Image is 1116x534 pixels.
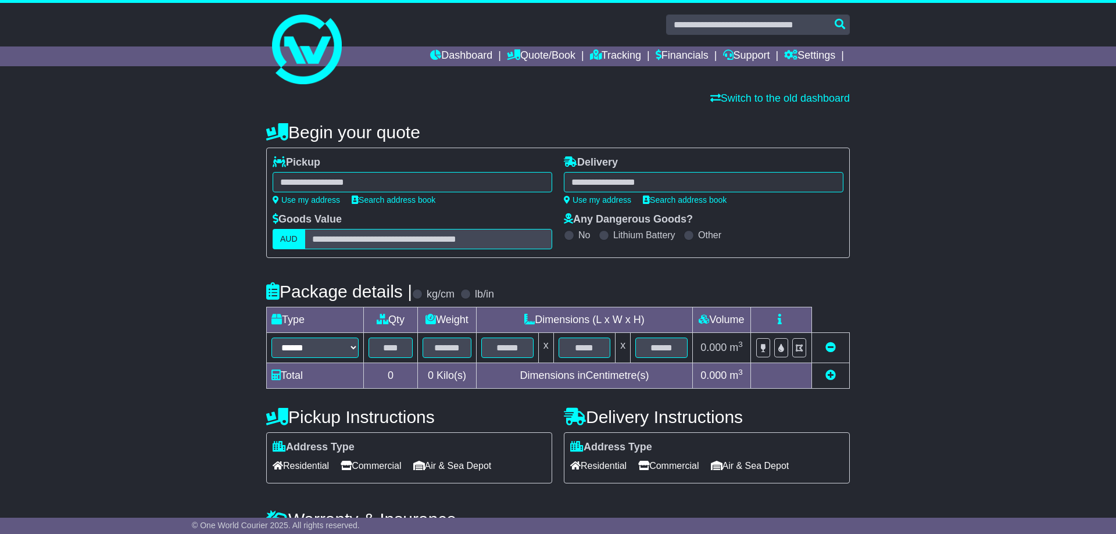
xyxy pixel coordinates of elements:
label: Delivery [564,156,618,169]
span: 0 [428,370,434,381]
td: 0 [364,363,418,389]
span: 0.000 [700,342,727,353]
label: Any Dangerous Goods? [564,213,693,226]
a: Search address book [352,195,435,205]
label: kg/cm [427,288,455,301]
h4: Warranty & Insurance [266,510,850,529]
span: Commercial [341,457,401,475]
label: No [578,230,590,241]
span: 0.000 [700,370,727,381]
span: Residential [570,457,627,475]
label: Address Type [273,441,355,454]
td: Dimensions in Centimetre(s) [476,363,692,389]
span: Air & Sea Depot [711,457,789,475]
td: x [538,333,553,363]
a: Financials [656,46,709,66]
label: Other [698,230,721,241]
sup: 3 [738,368,743,377]
span: © One World Courier 2025. All rights reserved. [192,521,360,530]
label: Goods Value [273,213,342,226]
label: Lithium Battery [613,230,675,241]
span: m [729,342,743,353]
td: Volume [692,307,750,333]
a: Quote/Book [507,46,575,66]
a: Support [723,46,770,66]
h4: Pickup Instructions [266,407,552,427]
span: Residential [273,457,329,475]
label: Address Type [570,441,652,454]
label: Pickup [273,156,320,169]
h4: Begin your quote [266,123,850,142]
h4: Package details | [266,282,412,301]
h4: Delivery Instructions [564,407,850,427]
a: Use my address [273,195,340,205]
a: Dashboard [430,46,492,66]
a: Use my address [564,195,631,205]
td: Kilo(s) [418,363,477,389]
a: Remove this item [825,342,836,353]
a: Switch to the old dashboard [710,92,850,104]
label: lb/in [475,288,494,301]
span: Commercial [638,457,699,475]
a: Add new item [825,370,836,381]
td: x [616,333,631,363]
a: Tracking [590,46,641,66]
td: Qty [364,307,418,333]
td: Total [267,363,364,389]
td: Type [267,307,364,333]
td: Dimensions (L x W x H) [476,307,692,333]
td: Weight [418,307,477,333]
a: Settings [784,46,835,66]
a: Search address book [643,195,727,205]
sup: 3 [738,340,743,349]
span: m [729,370,743,381]
span: Air & Sea Depot [413,457,492,475]
label: AUD [273,229,305,249]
